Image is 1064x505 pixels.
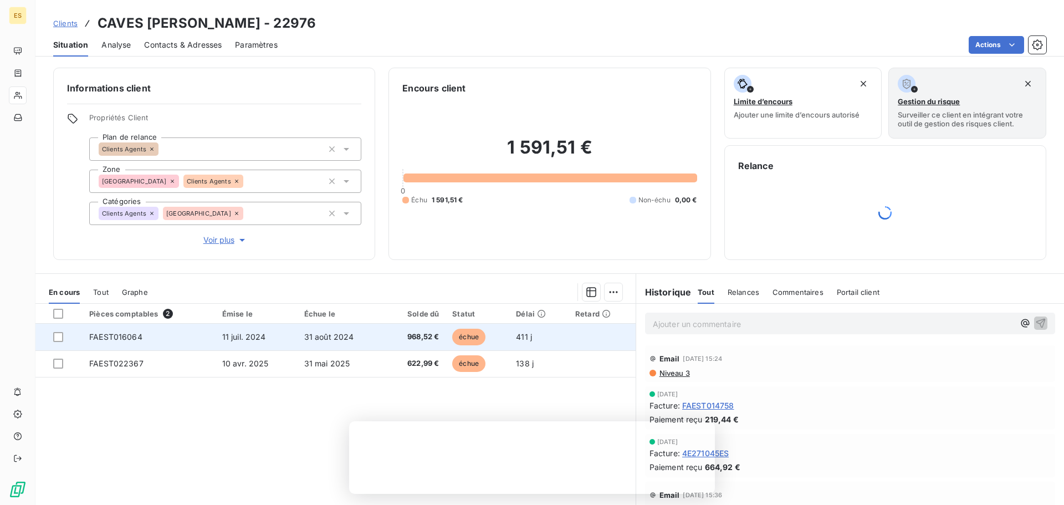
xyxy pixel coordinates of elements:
[349,421,715,494] iframe: Enquête de LeanPay
[516,309,562,318] div: Délai
[102,146,146,152] span: Clients Agents
[98,13,316,33] h3: CAVES [PERSON_NAME] - 22976
[659,354,680,363] span: Email
[898,110,1037,128] span: Surveiller ce client en intégrant votre outil de gestion des risques client.
[516,332,532,341] span: 411 j
[304,309,377,318] div: Échue le
[411,195,427,205] span: Échu
[638,195,671,205] span: Non-échu
[773,288,823,297] span: Commentaires
[728,288,759,297] span: Relances
[402,81,465,95] h6: Encours client
[452,355,485,372] span: échue
[734,110,860,119] span: Ajouter une limite d’encours autorisé
[657,391,678,397] span: [DATE]
[636,285,692,299] h6: Historique
[658,369,690,378] span: Niveau 3
[49,288,80,297] span: En cours
[187,178,231,185] span: Clients Agents
[724,68,882,139] button: Limite d’encoursAjouter une limite d’encours autorisé
[102,210,146,217] span: Clients Agents
[9,481,27,498] img: Logo LeanPay
[649,400,680,411] span: Facture :
[898,97,960,106] span: Gestion du risque
[53,39,88,50] span: Situation
[53,19,78,28] span: Clients
[53,18,78,29] a: Clients
[222,332,266,341] span: 11 juil. 2024
[738,159,1032,172] h6: Relance
[432,195,463,205] span: 1 591,51 €
[89,234,361,246] button: Voir plus
[698,288,714,297] span: Tout
[683,492,722,498] span: [DATE] 15:36
[734,97,792,106] span: Limite d’encours
[166,210,231,217] span: [GEOGRAPHIC_DATA]
[222,309,291,318] div: Émise le
[158,144,167,154] input: Ajouter une valeur
[401,186,405,195] span: 0
[235,39,278,50] span: Paramètres
[89,113,361,129] span: Propriétés Client
[452,329,485,345] span: échue
[102,178,167,185] span: [GEOGRAPHIC_DATA]
[675,195,697,205] span: 0,00 €
[516,359,534,368] span: 138 j
[89,359,144,368] span: FAEST022367
[89,332,142,341] span: FAEST016064
[391,331,439,343] span: 968,52 €
[163,309,173,319] span: 2
[222,359,269,368] span: 10 avr. 2025
[888,68,1046,139] button: Gestion du risqueSurveiller ce client en intégrant votre outil de gestion des risques client.
[101,39,131,50] span: Analyse
[1026,467,1053,494] iframe: Intercom live chat
[67,81,361,95] h6: Informations client
[243,208,252,218] input: Ajouter une valeur
[649,414,703,425] span: Paiement reçu
[402,136,697,170] h2: 1 591,51 €
[705,414,739,425] span: 219,44 €
[391,358,439,369] span: 622,99 €
[705,461,740,473] span: 664,92 €
[304,332,354,341] span: 31 août 2024
[304,359,350,368] span: 31 mai 2025
[93,288,109,297] span: Tout
[144,39,222,50] span: Contacts & Adresses
[452,309,503,318] div: Statut
[969,36,1024,54] button: Actions
[89,309,209,319] div: Pièces comptables
[682,400,734,411] span: FAEST014758
[391,309,439,318] div: Solde dû
[575,309,629,318] div: Retard
[122,288,148,297] span: Graphe
[243,176,252,186] input: Ajouter une valeur
[683,355,722,362] span: [DATE] 15:24
[659,491,680,499] span: Email
[9,7,27,24] div: ES
[203,234,248,246] span: Voir plus
[837,288,879,297] span: Portail client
